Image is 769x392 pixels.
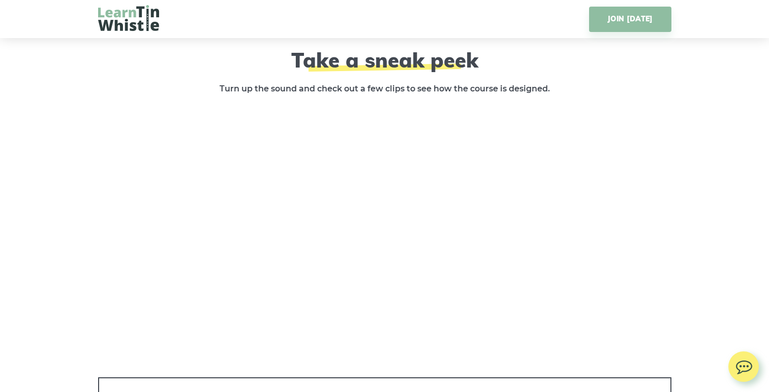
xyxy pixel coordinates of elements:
[728,351,759,377] img: chat.svg
[220,84,550,93] strong: Turn up the sound and check out a few clips to see how the course is designed.
[98,5,159,31] img: LearnTinWhistle.com
[202,111,568,316] iframe: pst10-preview
[589,7,671,32] a: JOIN [DATE]
[202,48,568,72] h2: Take a sneak peek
